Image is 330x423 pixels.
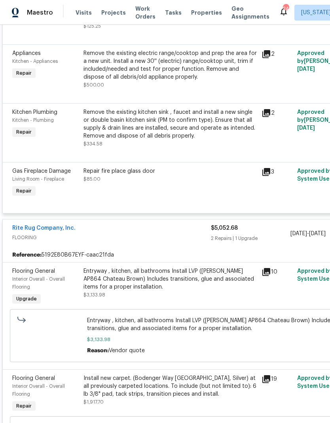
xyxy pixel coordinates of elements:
span: Flooring General [12,268,55,274]
span: Living Room - Fireplace [12,177,64,181]
span: Tasks [165,10,182,15]
span: Repair [13,402,35,410]
div: 24 [283,5,288,13]
div: 3 [262,167,292,177]
span: $334.58 [83,142,102,146]
div: Install new carpet. (Bodenger Way [GEOGRAPHIC_DATA], Silver) at all previously carpeted locations... [83,374,257,398]
span: [DATE] [297,66,315,72]
span: Visits [76,9,92,17]
div: Repair fire place glass door [83,167,257,175]
span: Maestro [27,9,53,17]
span: Repair [13,69,35,77]
span: Kitchen Plumbing [12,110,57,115]
span: Interior Overall - Overall Flooring [12,384,65,397]
div: 19 [262,374,292,384]
span: Work Orders [135,5,156,21]
div: Entryway , kitchen, all bathrooms Install LVP ([PERSON_NAME] AP864 Chateau Brown) Includes transi... [83,267,257,291]
span: Vendor quote [109,348,145,353]
div: Remove the existing electric range/cooktop and prep the area for a new unit. Install a new 30'' (... [83,49,257,81]
span: Geo Assignments [231,5,269,21]
span: Reason: [87,348,109,353]
span: $85.00 [83,177,101,181]
span: FLOORING [12,234,211,242]
div: Remove the existing kitchen sink , faucet and install a new single or double basin kitchen sink (... [83,108,257,140]
span: [DATE] [290,231,307,236]
span: Projects [101,9,126,17]
a: Rite Rug Company, Inc. [12,225,76,231]
span: Appliances [12,51,41,56]
span: Gas Fireplace Damage [12,168,71,174]
span: $500.00 [83,83,104,87]
b: Reference: [12,251,42,259]
span: - [290,230,326,238]
span: Properties [191,9,222,17]
span: $125.25 [83,24,101,28]
div: 2 Repairs | 1 Upgrade [211,234,290,242]
span: $5,052.68 [211,225,238,231]
span: Upgrade [13,295,40,303]
span: [DATE] [297,125,315,131]
span: [DATE] [309,231,326,236]
span: $3,133.98 [83,293,105,297]
div: 2 [262,49,292,59]
div: 2 [262,108,292,118]
span: Repair [13,128,35,136]
span: $1,917.70 [83,400,104,404]
div: 10 [262,267,292,277]
span: Flooring General [12,376,55,381]
span: Repair [13,187,35,195]
span: Kitchen - Plumbing [12,118,54,123]
span: Interior Overall - Overall Flooring [12,277,65,289]
span: Kitchen - Appliances [12,59,58,64]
